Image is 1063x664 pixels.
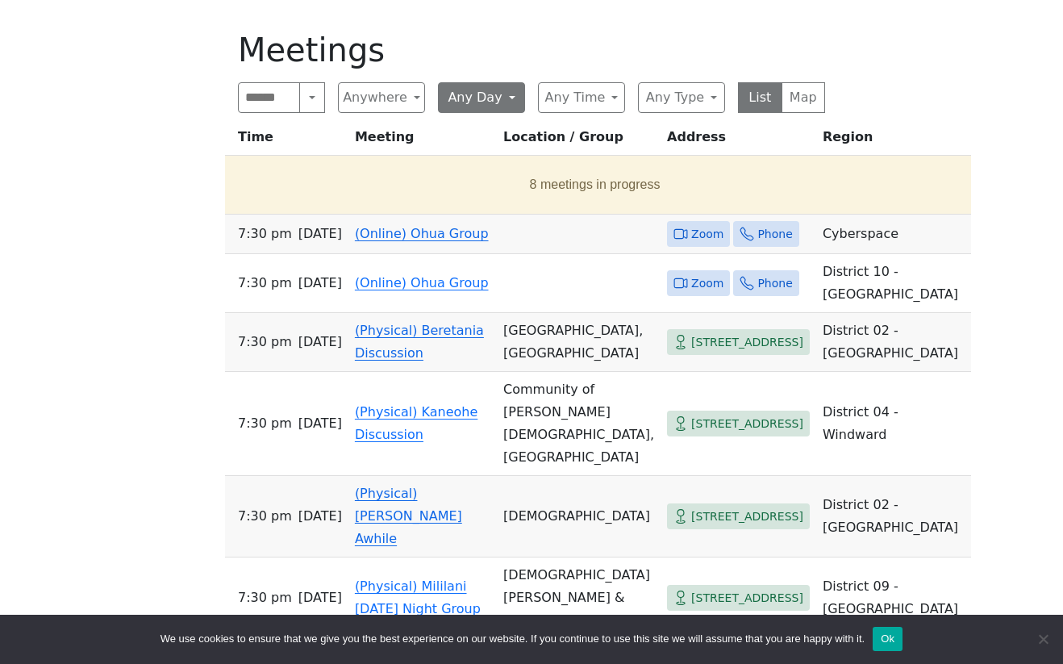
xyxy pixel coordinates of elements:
td: [DEMOGRAPHIC_DATA] [497,476,661,558]
a: (Physical) Mililani [DATE] Night Group [355,578,481,616]
td: District 02 - [GEOGRAPHIC_DATA] [816,476,971,558]
a: (Physical) [PERSON_NAME] Awhile [355,486,462,546]
td: District 10 - [GEOGRAPHIC_DATA] [816,254,971,313]
span: [STREET_ADDRESS] [691,414,803,434]
th: Address [661,126,816,156]
button: Map [782,82,826,113]
span: [DATE] [298,272,342,294]
button: 8 meetings in progress [231,162,958,207]
span: [STREET_ADDRESS] [691,588,803,608]
a: (Physical) Beretania Discussion [355,323,484,361]
button: Any Day [438,82,525,113]
span: 7:30 PM [238,587,292,609]
span: [STREET_ADDRESS] [691,332,803,353]
span: [STREET_ADDRESS] [691,507,803,527]
span: We use cookies to ensure that we give you the best experience on our website. If you continue to ... [160,631,865,647]
th: Location / Group [497,126,661,156]
td: District 09 - [GEOGRAPHIC_DATA] [816,558,971,639]
td: District 02 - [GEOGRAPHIC_DATA] [816,313,971,372]
td: [GEOGRAPHIC_DATA], [GEOGRAPHIC_DATA] [497,313,661,372]
span: Phone [757,274,792,294]
td: Community of [PERSON_NAME][DEMOGRAPHIC_DATA], [GEOGRAPHIC_DATA] [497,372,661,476]
th: Time [225,126,348,156]
button: Any Type [638,82,725,113]
span: Zoom [691,224,723,244]
button: List [738,82,782,113]
a: (Physical) Kaneohe Discussion [355,404,477,442]
span: [DATE] [298,587,342,609]
button: Search [299,82,325,113]
h1: Meetings [238,31,825,69]
th: Region [816,126,971,156]
button: Any Time [538,82,625,113]
a: (Online) Ohua Group [355,226,489,241]
a: (Online) Ohua Group [355,275,489,290]
span: No [1035,631,1051,647]
span: [DATE] [298,505,342,528]
span: 7:30 PM [238,272,292,294]
td: [DEMOGRAPHIC_DATA][PERSON_NAME] & [DEMOGRAPHIC_DATA] [497,558,661,639]
span: 7:30 PM [238,331,292,353]
td: District 04 - Windward [816,372,971,476]
button: Ok [873,627,903,651]
input: Search [238,82,300,113]
span: 7:30 PM [238,223,292,245]
span: [DATE] [298,412,342,435]
span: 7:30 PM [238,412,292,435]
th: Meeting [348,126,497,156]
span: 7:30 PM [238,505,292,528]
span: Zoom [691,274,723,294]
span: Phone [757,224,792,244]
span: [DATE] [298,223,342,245]
button: Anywhere [338,82,425,113]
td: Cyberspace [816,215,971,255]
span: [DATE] [298,331,342,353]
